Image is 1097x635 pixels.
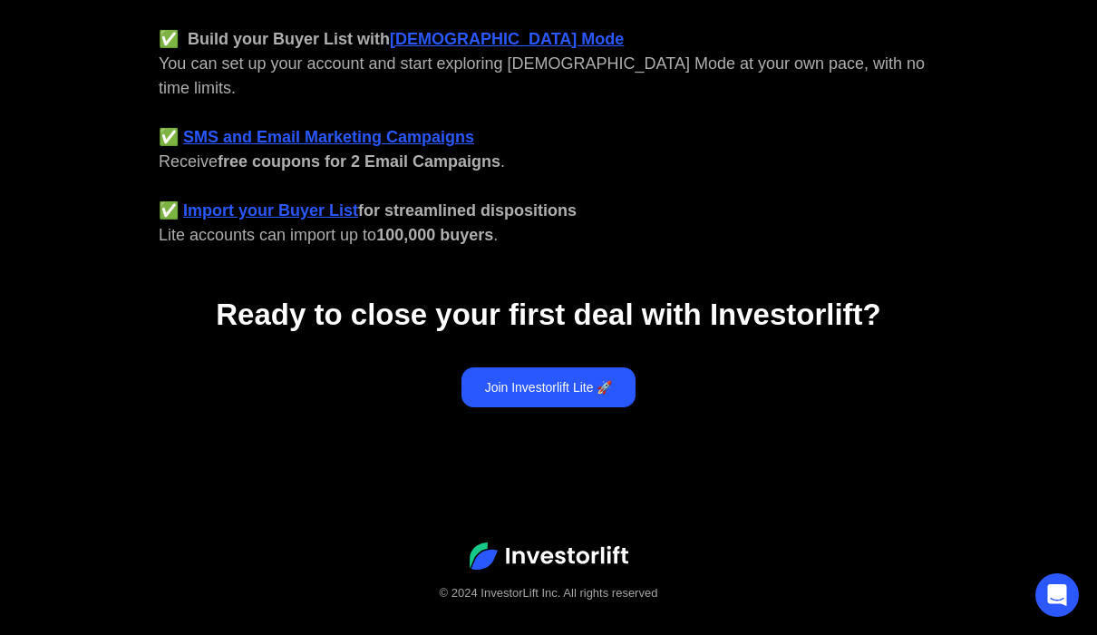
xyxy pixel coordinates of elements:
[376,226,493,244] strong: 100,000 buyers
[1035,573,1079,617] div: Open Intercom Messenger
[390,30,624,48] a: [DEMOGRAPHIC_DATA] Mode
[461,367,636,407] a: Join Investorlift Lite 🚀
[218,152,500,171] strong: free coupons for 2 Email Campaigns
[183,201,358,220] a: Import your Buyer List
[159,128,179,146] strong: ✅
[36,584,1061,602] div: © 2024 InvestorLift Inc. All rights reserved
[159,201,179,220] strong: ✅
[183,128,474,146] a: SMS and Email Marketing Campaigns
[159,30,390,48] strong: ✅ Build your Buyer List with
[216,298,880,331] strong: Ready to close your first deal with Investorlift?
[358,201,577,220] strong: for streamlined dispositions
